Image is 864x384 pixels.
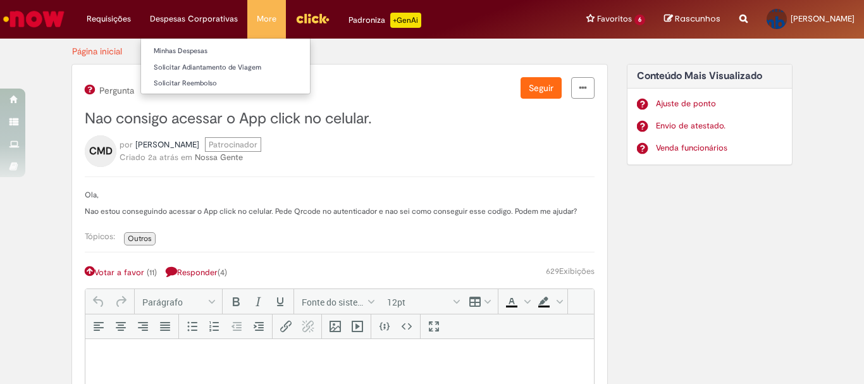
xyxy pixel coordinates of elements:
[664,13,720,25] a: Rascunhos
[87,13,131,25] span: Requisições
[275,318,297,335] button: Inserir/Editar link
[195,152,243,163] a: Nossa Gente
[149,267,154,278] span: 11
[257,13,276,25] span: More
[205,137,261,152] span: Patrocinador
[128,233,152,244] span: Outros
[634,15,645,25] span: 6
[88,318,109,335] button: Alinhar à esquerda
[627,64,793,166] div: Conteúdo Mais Visualizado
[656,120,783,132] a: Envio de atestado.
[225,293,247,311] button: Negrito
[248,318,269,335] button: Aumentar recuo
[396,318,417,335] button: Código fonte
[656,142,783,154] a: Venda funcionários
[85,231,121,242] span: Tópicos:
[465,293,495,311] button: Tabela
[349,13,421,28] div: Padroniza
[166,267,227,278] span: Responder
[501,293,533,311] div: Cor do texto Preto
[423,318,445,335] button: Tela cheia
[382,293,464,311] button: Tamanho da fonte 12pt
[110,318,132,335] button: Centralizar
[1,6,66,32] img: ServiceNow
[97,85,134,96] span: Pergunta
[120,152,145,163] span: Criado
[247,293,269,311] button: Itálico
[147,267,157,278] a: (11)
[135,139,199,150] span: Carlos Magno da Silva perfil
[110,293,132,311] button: Refazer
[546,266,559,276] span: 629
[141,77,310,90] a: Solicitar Reembolso
[302,296,364,308] span: Fonte do sistema
[141,44,310,58] a: Minhas Despesas
[166,265,233,279] a: 4 respostas, clique para responder
[390,13,421,28] p: +GenAi
[297,318,319,335] button: Remover link
[148,152,178,163] span: 2a atrás
[150,13,238,25] span: Despesas Corporativas
[132,318,154,335] button: Alinhar à direita
[347,318,368,335] button: Inserir vídeo
[120,139,133,150] span: por
[218,267,227,278] span: ( )
[154,318,176,335] button: Justificar
[142,296,204,308] span: Parágrafo
[675,13,720,25] span: Rascunhos
[220,267,225,278] span: 4
[182,318,203,335] button: Lista não ordenada
[387,296,449,308] span: 12pt
[226,318,247,335] button: Diminuir recuo
[324,318,346,335] button: Inserir imagem
[140,38,311,94] ul: Despesas Corporativas
[533,293,565,311] div: Cor de fundo Preto
[656,98,783,110] a: Ajuste de ponto
[141,61,310,75] a: Solicitar Adiantamento de Viagem
[85,267,144,278] a: desfazer voto
[137,293,219,311] button: Bloco Parágrafo
[295,9,330,28] img: click_logo_yellow_360x200.png
[85,145,116,156] a: CMD
[637,71,783,82] h2: Conteúdo Mais Visualizado
[85,190,595,200] p: Ola,
[89,141,113,161] span: CMD
[85,206,595,216] p: Nao estou conseguindo acessar o App click no celular. Pede Qrcode no autenticador e nao sei como ...
[88,293,109,311] button: Desfazer
[72,46,122,57] a: Página inicial
[85,109,372,128] span: Nao consigo acessar o App click no celular.
[374,318,395,335] button: Inserir/Editar código de exemplo
[597,13,632,25] span: Favoritos
[559,266,595,276] span: Exibições
[571,77,595,99] a: menu Ações
[297,293,379,311] button: Fonte Fonte do sistema
[181,152,192,163] span: em
[204,318,225,335] button: Lista ordenada
[124,232,156,245] a: Outros
[269,293,291,311] button: Sublinhado
[521,77,562,99] button: Seguir
[791,13,855,24] span: [PERSON_NAME]
[148,152,178,163] time: 29/03/2023 01:09:04
[10,10,493,24] body: Área de RTF. Pressione ALT-0 para obter ajuda.
[135,139,199,151] a: Carlos Magno da Silva perfil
